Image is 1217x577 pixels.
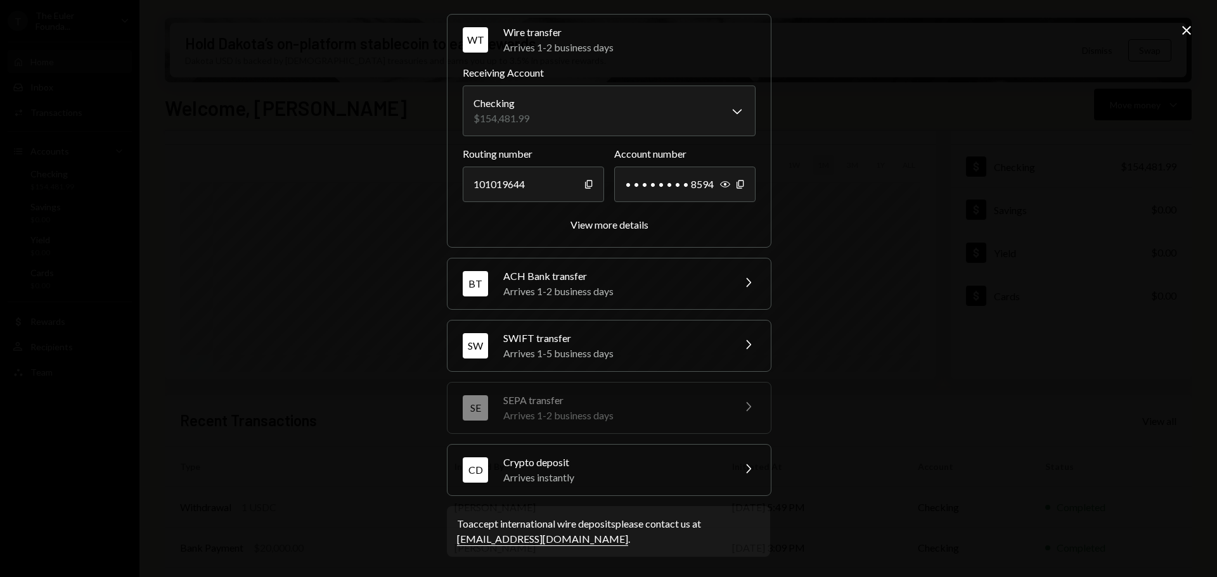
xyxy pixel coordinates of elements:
[614,146,756,162] label: Account number
[463,65,756,232] div: WTWire transferArrives 1-2 business days
[448,258,771,309] button: BTACH Bank transferArrives 1-2 business days
[503,408,725,423] div: Arrives 1-2 business days
[570,219,648,232] button: View more details
[457,533,628,546] a: [EMAIL_ADDRESS][DOMAIN_NAME]
[448,320,771,371] button: SWSWIFT transferArrives 1-5 business days
[503,346,725,361] div: Arrives 1-5 business days
[503,40,756,55] div: Arrives 1-2 business days
[457,516,760,547] div: To accept international wire deposits please contact us at .
[463,395,488,421] div: SE
[503,25,756,40] div: Wire transfer
[463,65,756,80] label: Receiving Account
[503,470,725,485] div: Arrives instantly
[503,284,725,299] div: Arrives 1-2 business days
[614,167,756,202] div: • • • • • • • • 8594
[503,455,725,470] div: Crypto deposit
[463,86,756,136] button: Receiving Account
[463,333,488,358] div: SW
[503,269,725,284] div: ACH Bank transfer
[463,27,488,53] div: WT
[448,15,771,65] button: WTWire transferArrives 1-2 business days
[503,331,725,346] div: SWIFT transfer
[503,393,725,408] div: SEPA transfer
[463,271,488,296] div: BT
[463,146,604,162] label: Routing number
[463,457,488,483] div: CD
[448,445,771,495] button: CDCrypto depositArrives instantly
[570,219,648,231] div: View more details
[448,383,771,433] button: SESEPA transferArrives 1-2 business days
[463,167,604,202] div: 101019644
